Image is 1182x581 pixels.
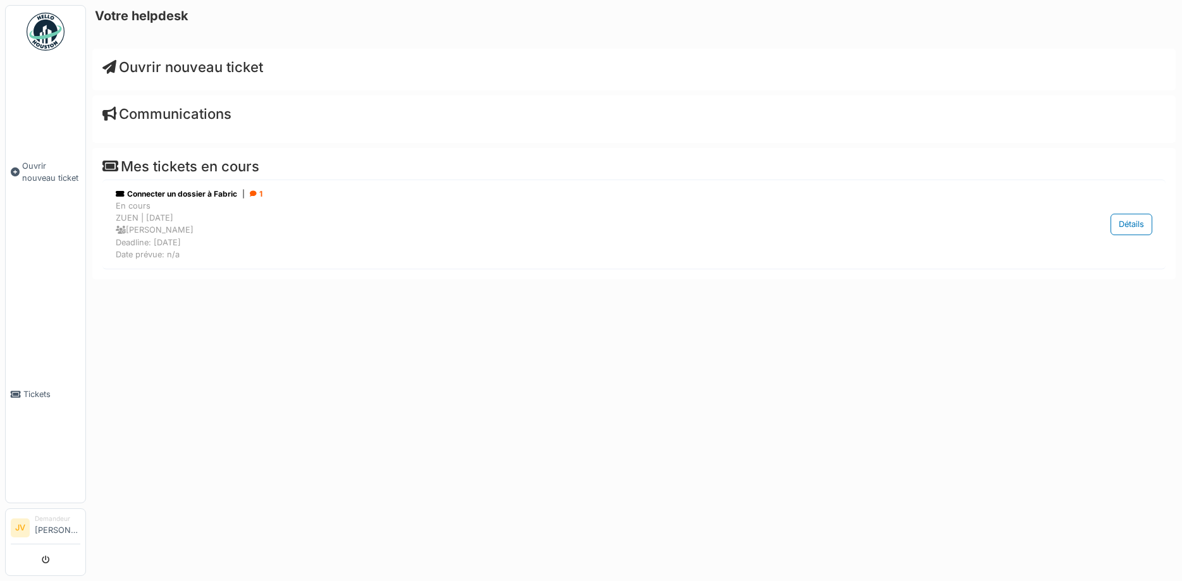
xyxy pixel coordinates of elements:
h4: Mes tickets en cours [102,158,1166,174]
a: Connecter un dossier à Fabric| 1 En coursZUEN | [DATE] [PERSON_NAME]Deadline: [DATE]Date prévue: ... [113,185,1155,264]
a: Tickets [6,286,85,503]
a: Ouvrir nouveau ticket [102,59,263,75]
div: Connecter un dossier à Fabric [116,188,1000,200]
li: [PERSON_NAME] [35,514,80,541]
a: Ouvrir nouveau ticket [6,58,85,286]
div: En cours ZUEN | [DATE] [PERSON_NAME] Deadline: [DATE] Date prévue: n/a [116,200,1000,260]
div: Demandeur [35,514,80,523]
h6: Votre helpdesk [95,8,188,23]
a: JV Demandeur[PERSON_NAME] [11,514,80,544]
h4: Communications [102,106,1166,122]
img: Badge_color-CXgf-gQk.svg [27,13,65,51]
span: | [242,188,245,200]
div: Détails [1111,214,1152,235]
div: 1 [250,188,262,200]
li: JV [11,518,30,537]
span: Ouvrir nouveau ticket [22,160,80,184]
span: Tickets [23,388,80,400]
